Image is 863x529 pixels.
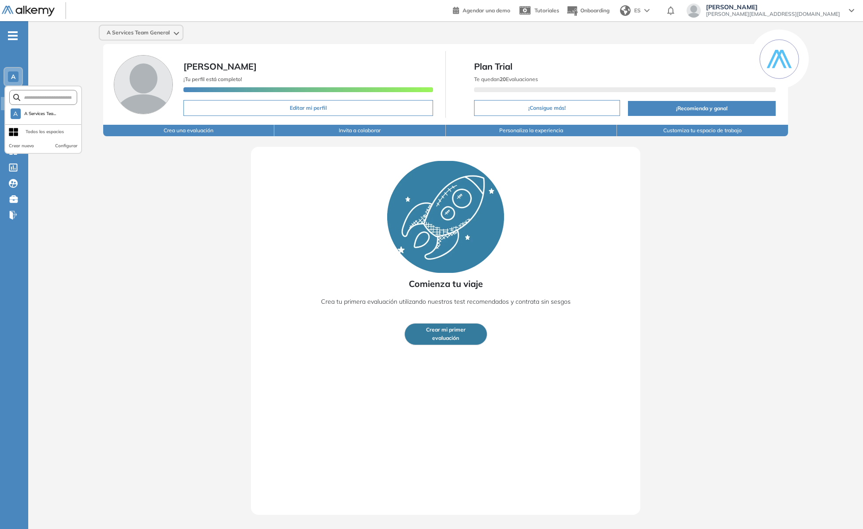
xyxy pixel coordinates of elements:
[8,35,18,37] i: -
[620,5,631,16] img: world
[474,76,538,82] span: Te quedan Evaluaciones
[387,161,504,273] img: Rocket
[446,125,617,136] button: Personaliza la experiencia
[26,128,64,135] div: Todos los espacios
[103,125,274,136] button: Crea una evaluación
[644,9,650,12] img: arrow
[183,76,242,82] span: ¡Tu perfil está completo!
[580,7,609,14] span: Onboarding
[706,4,840,11] span: [PERSON_NAME]
[11,73,15,80] span: A
[55,142,78,149] button: Configurar
[426,326,466,334] span: Crear mi primer
[500,76,506,82] b: 20
[114,55,173,114] img: Foto de perfil
[704,427,863,529] iframe: Chat Widget
[617,125,788,136] button: Customiza tu espacio de trabajo
[274,125,445,136] button: Invita a colaborar
[409,277,483,291] span: Comienza tu viaje
[534,7,559,14] span: Tutoriales
[453,4,510,15] a: Agendar una demo
[706,11,840,18] span: [PERSON_NAME][EMAIL_ADDRESS][DOMAIN_NAME]
[24,110,56,117] span: A Services Tea...
[634,7,641,15] span: ES
[321,295,571,308] p: Crea tu primera evaluación utilizando nuestros test recomendados y contrata sin sesgos
[474,60,776,73] span: Plan Trial
[432,334,459,343] span: evaluación
[463,7,510,14] span: Agendar una demo
[2,6,55,17] img: Logo
[107,29,170,36] span: A Services Team General
[183,100,433,116] button: Editar mi perfil
[183,61,257,72] span: [PERSON_NAME]
[628,101,776,116] button: ¡Recomienda y gana!
[13,110,18,117] span: A
[9,142,34,149] button: Crear nuevo
[474,100,620,116] button: ¡Consigue más!
[404,323,487,345] button: Crear mi primerevaluación
[566,1,609,20] button: Onboarding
